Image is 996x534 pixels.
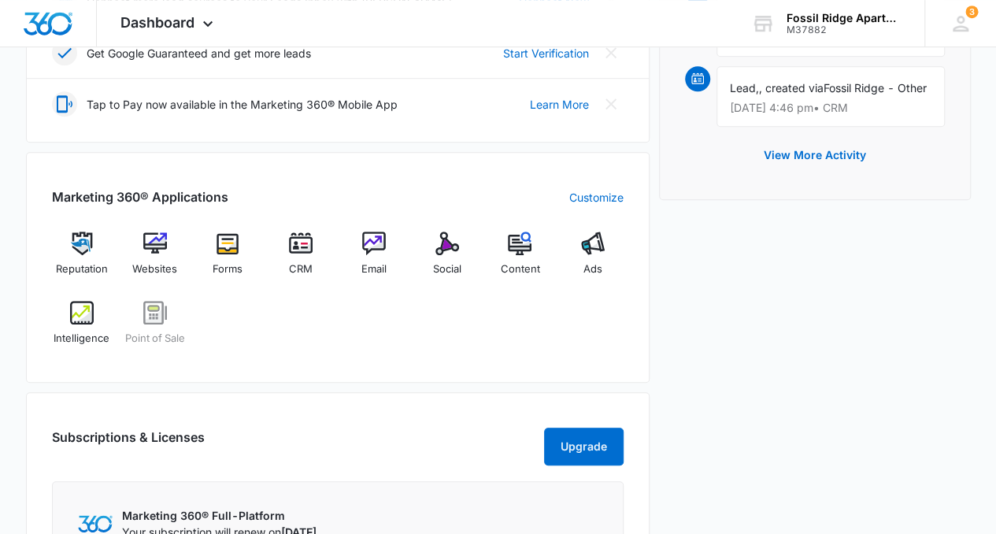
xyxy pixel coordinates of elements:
a: Email [344,232,405,288]
div: account id [787,24,902,35]
span: Intelligence [54,331,109,347]
span: Reputation [56,261,108,277]
a: Intelligence [52,301,113,358]
h2: Marketing 360® Applications [52,187,228,206]
a: Point of Sale [124,301,185,358]
button: View More Activity [748,136,882,174]
a: Reputation [52,232,113,288]
a: Ads [563,232,624,288]
div: account name [787,12,902,24]
a: Content [490,232,550,288]
span: Ads [583,261,602,277]
span: Social [433,261,461,277]
span: Websites [132,261,177,277]
a: Customize [569,189,624,206]
button: Upgrade [544,428,624,465]
a: Social [417,232,477,288]
a: Learn More [530,96,589,113]
span: Forms [213,261,243,277]
span: Email [361,261,387,277]
p: Get Google Guaranteed and get more leads [87,45,311,61]
a: CRM [271,232,331,288]
p: Tap to Pay now available in the Marketing 360® Mobile App [87,96,398,113]
span: Point of Sale [125,331,185,347]
span: , created via [759,81,824,95]
span: Fossil Ridge - Other [824,81,927,95]
div: notifications count [965,6,978,18]
span: 3 [965,6,978,18]
img: Marketing 360 Logo [78,515,113,532]
p: [DATE] 4:46 pm • CRM [730,102,931,113]
button: Close [598,91,624,117]
a: Start Verification [503,45,589,61]
h2: Subscriptions & Licenses [52,428,205,459]
a: Forms [198,232,258,288]
span: Lead, [730,81,759,95]
span: Content [500,261,539,277]
span: Dashboard [120,14,194,31]
button: Close [598,40,624,65]
p: Marketing 360® Full-Platform [122,507,317,524]
span: CRM [289,261,313,277]
a: Websites [124,232,185,288]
